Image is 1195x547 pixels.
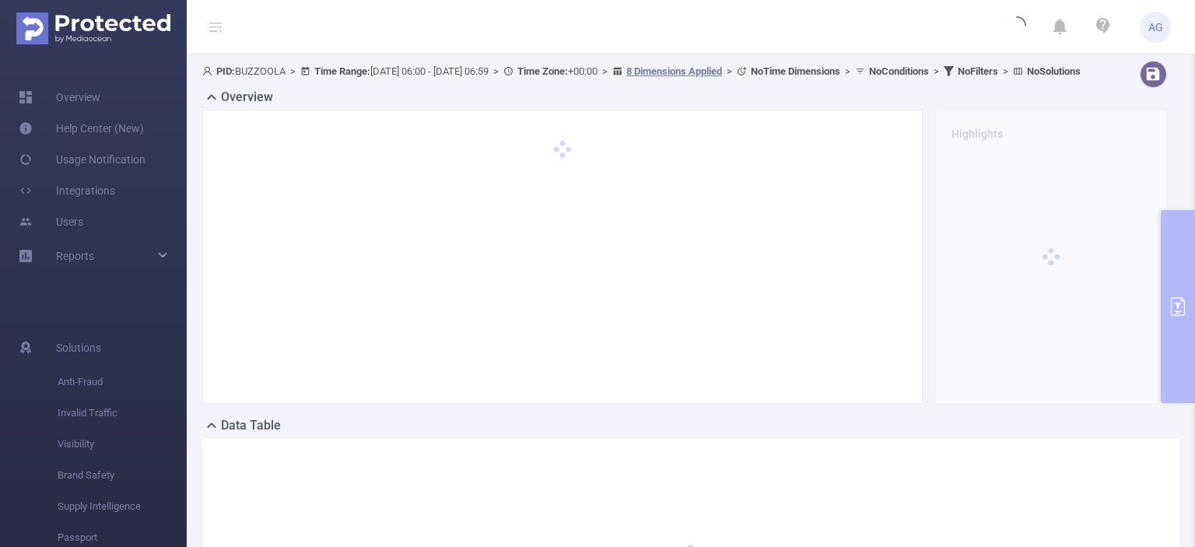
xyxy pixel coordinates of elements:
a: Integrations [19,175,115,206]
span: Reports [56,250,94,262]
h2: Overview [221,88,273,107]
b: No Filters [958,65,998,77]
span: Brand Safety [58,460,187,491]
b: No Solutions [1027,65,1081,77]
span: > [998,65,1013,77]
span: > [597,65,612,77]
span: Invalid Traffic [58,398,187,429]
span: AG [1148,12,1163,43]
span: > [722,65,737,77]
a: Usage Notification [19,144,145,175]
img: Protected Media [16,12,170,44]
span: > [286,65,300,77]
span: BUZZOOLA [DATE] 06:00 - [DATE] 06:59 +00:00 [202,65,1081,77]
a: Users [19,206,83,237]
b: Time Zone: [517,65,568,77]
span: Anti-Fraud [58,366,187,398]
a: Help Center (New) [19,113,144,144]
span: Supply Intelligence [58,491,187,522]
a: Reports [56,240,94,272]
span: Visibility [58,429,187,460]
b: PID: [216,65,235,77]
span: > [840,65,855,77]
b: No Time Dimensions [751,65,840,77]
a: Overview [19,82,100,113]
b: No Conditions [869,65,929,77]
span: > [489,65,503,77]
span: Solutions [56,332,101,363]
i: icon: user [202,66,216,76]
b: Time Range: [314,65,370,77]
u: 8 Dimensions Applied [626,65,722,77]
span: > [929,65,944,77]
h2: Data Table [221,416,281,435]
i: icon: loading [1008,16,1026,38]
